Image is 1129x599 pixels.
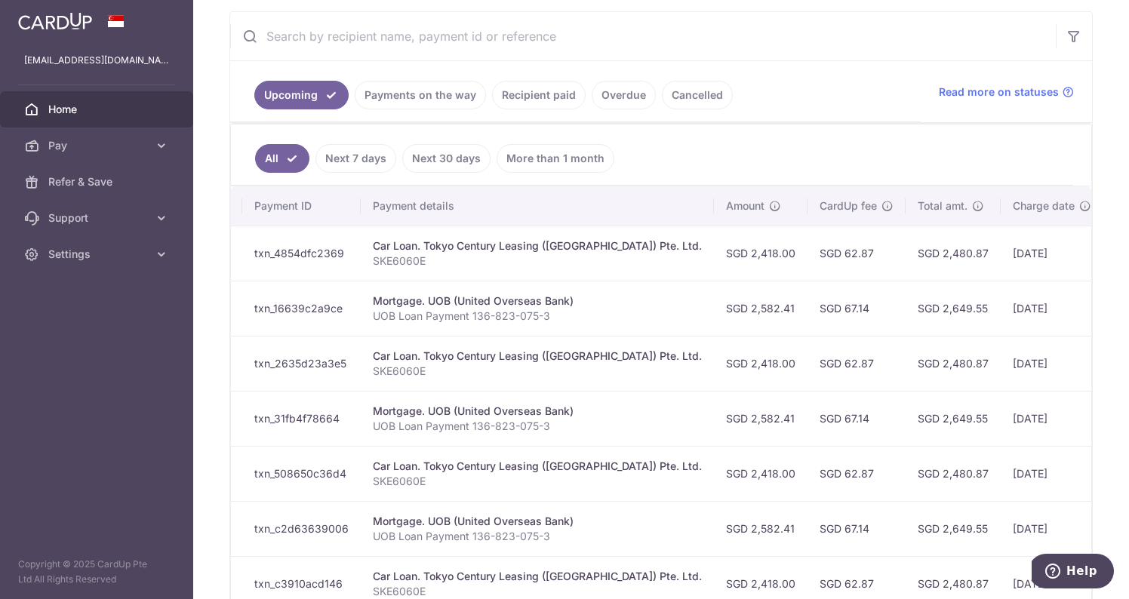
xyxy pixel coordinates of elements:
span: Amount [726,198,764,213]
img: CardUp [18,12,92,30]
a: Cancelled [662,81,733,109]
p: UOB Loan Payment 136-823-075-3 [373,419,702,434]
p: [EMAIL_ADDRESS][DOMAIN_NAME] [24,53,169,68]
td: SGD 2,649.55 [906,501,1001,556]
a: Read more on statuses [939,84,1074,100]
p: UOB Loan Payment 136-823-075-3 [373,529,702,544]
div: Mortgage. UOB (United Overseas Bank) [373,404,702,419]
div: Car Loan. Tokyo Century Leasing ([GEOGRAPHIC_DATA]) Pte. Ltd. [373,238,702,253]
td: txn_31fb4f78664 [242,391,361,446]
td: txn_16639c2a9ce [242,281,361,336]
td: SGD 67.14 [808,391,906,446]
div: Car Loan. Tokyo Century Leasing ([GEOGRAPHIC_DATA]) Pte. Ltd. [373,569,702,584]
p: SKE6060E [373,253,702,269]
div: Car Loan. Tokyo Century Leasing ([GEOGRAPHIC_DATA]) Pte. Ltd. [373,459,702,474]
p: SKE6060E [373,584,702,599]
p: SKE6060E [373,364,702,379]
span: Home [48,102,148,117]
th: Payment details [361,186,714,226]
td: SGD 2,480.87 [906,336,1001,391]
td: [DATE] [1001,336,1103,391]
span: Support [48,210,148,226]
td: SGD 2,582.41 [714,281,808,336]
td: SGD 67.14 [808,501,906,556]
td: [DATE] [1001,281,1103,336]
td: SGD 62.87 [808,226,906,281]
td: SGD 2,649.55 [906,391,1001,446]
span: Pay [48,138,148,153]
input: Search by recipient name, payment id or reference [230,12,1056,60]
td: SGD 62.87 [808,446,906,501]
div: Car Loan. Tokyo Century Leasing ([GEOGRAPHIC_DATA]) Pte. Ltd. [373,349,702,364]
iframe: Opens a widget where you can find more information [1032,554,1114,591]
td: [DATE] [1001,501,1103,556]
span: Charge date [1013,198,1075,213]
td: txn_508650c36d4 [242,446,361,501]
td: SGD 2,480.87 [906,226,1001,281]
a: All [255,144,309,173]
div: Mortgage. UOB (United Overseas Bank) [373,293,702,309]
a: More than 1 month [497,144,614,173]
p: UOB Loan Payment 136-823-075-3 [373,309,702,324]
a: Payments on the way [355,81,486,109]
th: Payment ID [242,186,361,226]
a: Next 30 days [402,144,491,173]
td: SGD 2,418.00 [714,446,808,501]
span: Read more on statuses [939,84,1059,100]
td: txn_4854dfc2369 [242,226,361,281]
a: Upcoming [254,81,349,109]
td: SGD 2,649.55 [906,281,1001,336]
span: Total amt. [918,198,967,213]
td: [DATE] [1001,226,1103,281]
td: SGD 2,418.00 [714,336,808,391]
td: txn_c2d63639006 [242,501,361,556]
span: CardUp fee [820,198,877,213]
td: [DATE] [1001,446,1103,501]
td: SGD 2,418.00 [714,226,808,281]
td: SGD 67.14 [808,281,906,336]
p: SKE6060E [373,474,702,489]
td: SGD 2,582.41 [714,501,808,556]
td: SGD 2,480.87 [906,446,1001,501]
span: Refer & Save [48,174,148,189]
td: SGD 62.87 [808,336,906,391]
td: SGD 2,582.41 [714,391,808,446]
a: Overdue [592,81,656,109]
span: Settings [48,247,148,262]
td: txn_2635d23a3e5 [242,336,361,391]
a: Next 7 days [315,144,396,173]
a: Recipient paid [492,81,586,109]
div: Mortgage. UOB (United Overseas Bank) [373,514,702,529]
td: [DATE] [1001,391,1103,446]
